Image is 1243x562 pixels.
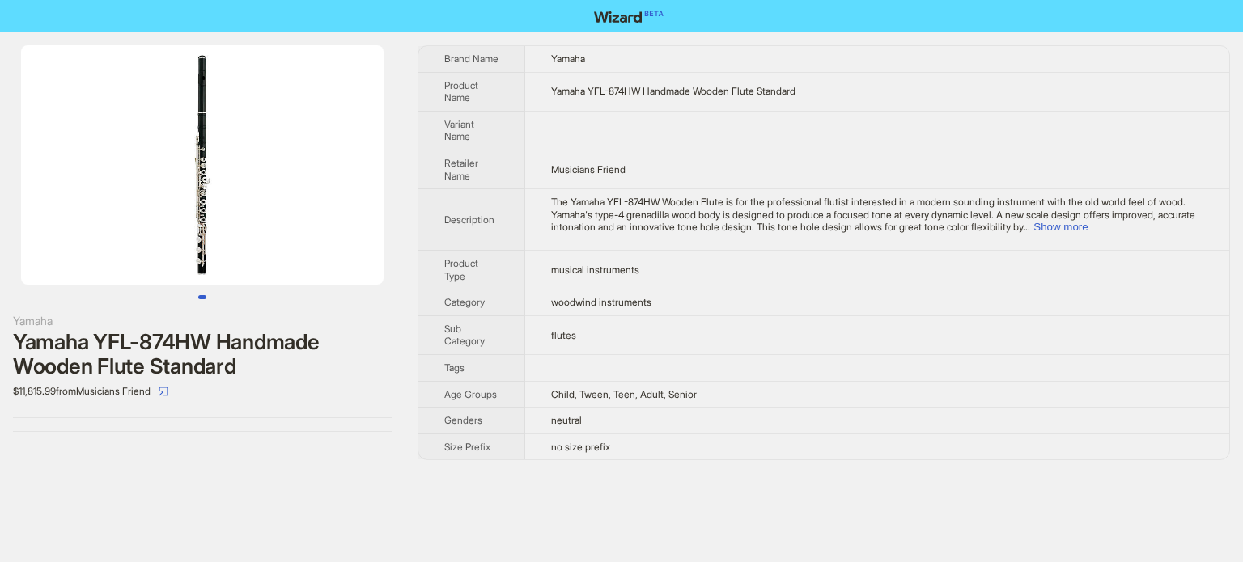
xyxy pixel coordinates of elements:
span: Yamaha [551,53,585,65]
span: The Yamaha YFL-874HW Wooden Flute is for the professional flutist interested in a modern sounding... [551,196,1195,233]
span: Size Prefix [444,441,490,453]
span: ... [1023,221,1030,233]
button: Expand [1033,221,1088,233]
span: Product Name [444,79,478,104]
button: Go to slide 1 [198,295,206,299]
span: Category [444,296,485,308]
span: Genders [444,414,482,426]
div: Yamaha YFL-874HW Handmade Wooden Flute Standard [13,330,392,378]
span: Child, Tween, Teen, Adult, Senior [551,388,697,400]
span: Retailer Name [444,157,478,182]
span: Variant Name [444,118,474,143]
span: musical instruments [551,264,639,276]
span: Age Groups [444,388,497,400]
span: Tags [444,361,465,374]
span: woodwind instruments [551,296,651,308]
div: $11,815.99 from Musicians Friend [13,378,392,404]
span: Brand Name [444,53,498,65]
span: Yamaha YFL-874HW Handmade Wooden Flute Standard [551,85,795,97]
span: Description [444,213,494,226]
span: select [159,387,168,396]
img: Yamaha YFL-874HW Handmade Wooden Flute Standard image 1 [21,45,384,285]
span: no size prefix [551,441,610,453]
span: Product Type [444,257,478,282]
div: The Yamaha YFL-874HW Wooden Flute is for the professional flutist interested in a modern sounding... [551,196,1203,234]
span: neutral [551,414,582,426]
div: Yamaha [13,312,392,330]
span: flutes [551,329,576,341]
span: Musicians Friend [551,163,626,175]
span: Sub Category [444,323,485,348]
